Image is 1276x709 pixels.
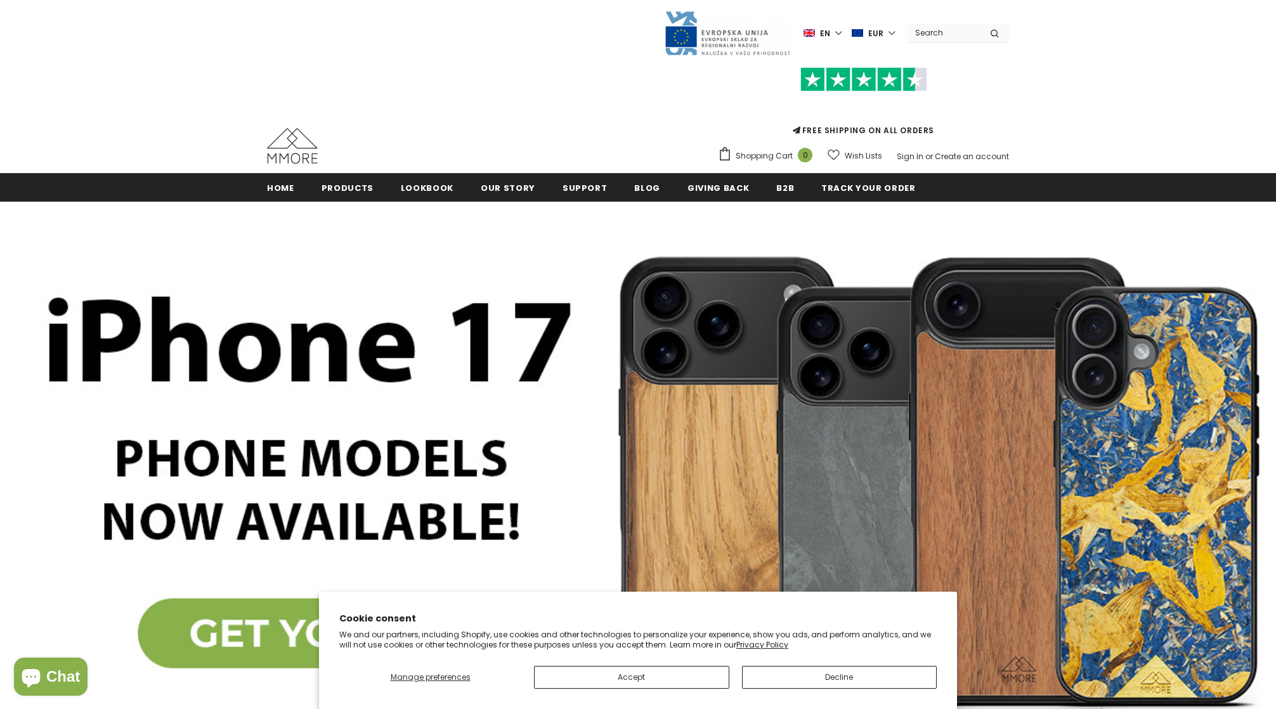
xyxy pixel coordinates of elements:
span: support [563,182,608,194]
img: Trust Pilot Stars [800,67,927,92]
span: FREE SHIPPING ON ALL ORDERS [718,73,1009,136]
a: Lookbook [401,173,453,202]
a: Javni Razpis [664,27,791,38]
span: EUR [868,27,883,40]
h2: Cookie consent [339,612,937,625]
a: Sign In [897,151,923,162]
a: Wish Lists [828,145,882,167]
span: en [820,27,830,40]
a: Giving back [687,173,749,202]
span: or [925,151,933,162]
span: B2B [776,182,794,194]
span: Lookbook [401,182,453,194]
a: Our Story [481,173,535,202]
a: Blog [634,173,660,202]
inbox-online-store-chat: Shopify online store chat [10,658,91,699]
span: Shopping Cart [736,150,793,162]
p: We and our partners, including Shopify, use cookies and other technologies to personalize your ex... [339,630,937,649]
a: Home [267,173,294,202]
span: Manage preferences [391,672,471,682]
button: Manage preferences [339,666,521,689]
span: Blog [634,182,660,194]
a: Products [322,173,374,202]
img: Javni Razpis [664,10,791,56]
a: Privacy Policy [736,639,788,650]
a: support [563,173,608,202]
span: Our Story [481,182,535,194]
a: B2B [776,173,794,202]
img: MMORE Cases [267,128,318,164]
span: Products [322,182,374,194]
a: Track your order [821,173,915,202]
iframe: Customer reviews powered by Trustpilot [718,91,1009,124]
span: Track your order [821,182,915,194]
button: Decline [742,666,937,689]
button: Accept [534,666,729,689]
span: Giving back [687,182,749,194]
span: Wish Lists [845,150,882,162]
a: Shopping Cart 0 [718,146,819,166]
span: Home [267,182,294,194]
a: Create an account [935,151,1009,162]
span: 0 [798,148,812,162]
input: Search Site [908,23,980,42]
img: i-lang-1.png [804,28,815,39]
